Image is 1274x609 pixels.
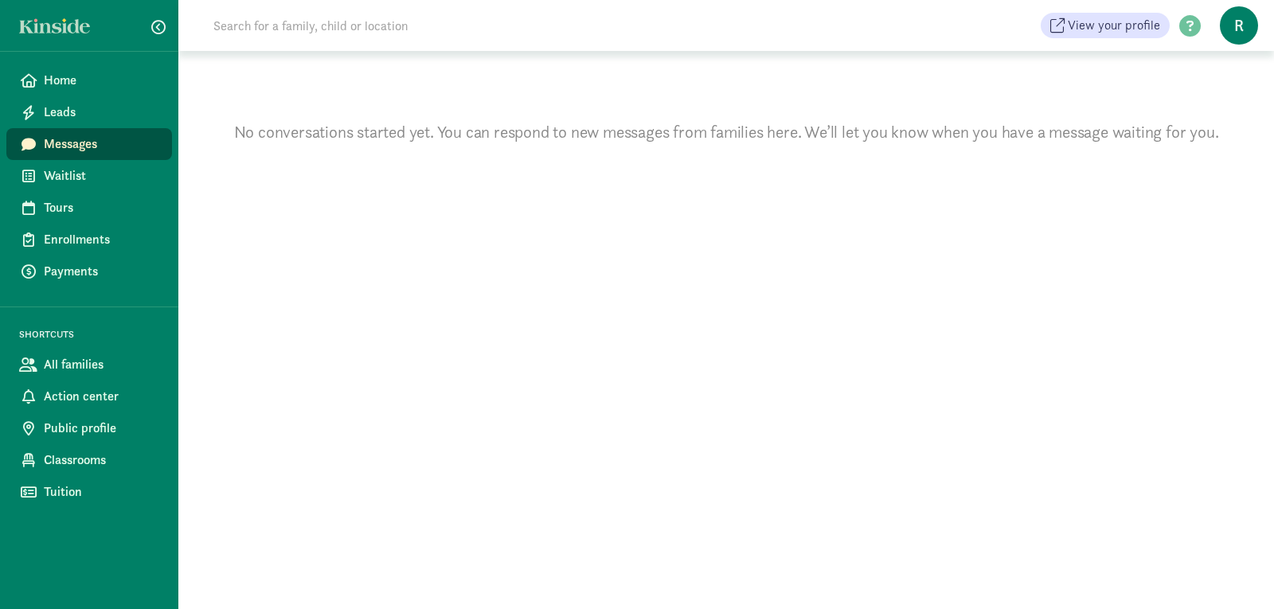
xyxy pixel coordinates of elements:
[1220,6,1258,45] span: R
[6,96,172,128] a: Leads
[6,349,172,381] a: All families
[44,482,159,502] span: Tuition
[1068,16,1160,35] span: View your profile
[6,64,172,96] a: Home
[44,230,159,249] span: Enrollments
[44,71,159,90] span: Home
[1041,13,1170,38] a: View your profile
[44,262,159,281] span: Payments
[6,476,172,508] a: Tuition
[1194,533,1274,609] iframe: Chat Widget
[6,160,172,192] a: Waitlist
[44,451,159,470] span: Classrooms
[44,419,159,438] span: Public profile
[178,121,1274,143] p: No conversations started yet. You can respond to new messages from families here. We’ll let you k...
[44,166,159,185] span: Waitlist
[44,103,159,122] span: Leads
[44,198,159,217] span: Tours
[6,412,172,444] a: Public profile
[6,381,172,412] a: Action center
[44,355,159,374] span: All families
[6,224,172,256] a: Enrollments
[6,192,172,224] a: Tours
[6,128,172,160] a: Messages
[6,444,172,476] a: Classrooms
[204,10,651,41] input: Search for a family, child or location
[44,387,159,406] span: Action center
[6,256,172,287] a: Payments
[44,135,159,154] span: Messages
